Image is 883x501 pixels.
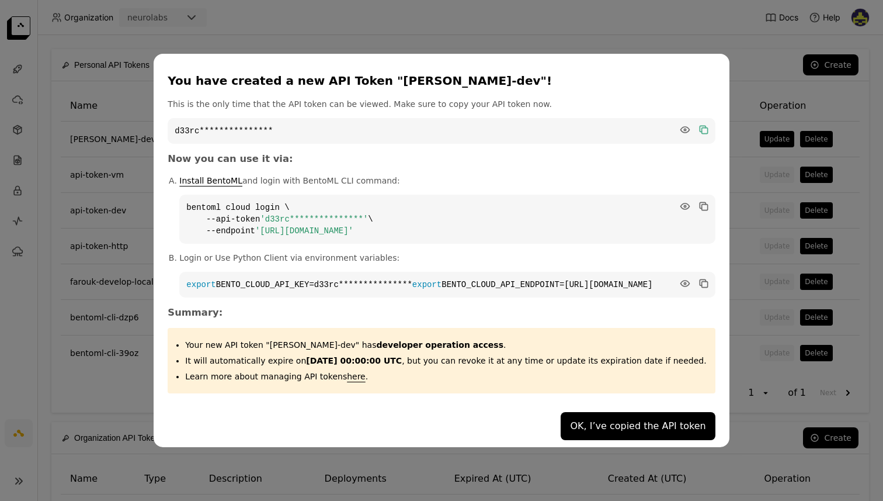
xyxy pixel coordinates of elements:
[185,339,706,351] p: Your new API token "[PERSON_NAME]-dev" has .
[255,226,353,236] span: '[URL][DOMAIN_NAME]'
[186,280,215,289] span: export
[154,54,729,448] div: dialog
[179,176,242,185] a: Install BentoML
[168,72,710,89] div: You have created a new API Token "[PERSON_NAME]-dev"!
[347,372,366,381] a: here
[179,175,715,186] p: and login with BentoML CLI command:
[168,98,715,110] p: This is the only time that the API token can be viewed. Make sure to copy your API token now.
[185,371,706,382] p: Learn more about managing API tokens .
[412,280,441,289] span: export
[185,355,706,367] p: It will automatically expire on , but you can revoke it at any time or update its expiration date...
[561,412,715,440] button: OK, I’ve copied the API token
[179,195,715,244] code: bentoml cloud login \ --api-token \ --endpoint
[168,307,715,319] h3: Summary:
[179,252,715,264] p: Login or Use Python Client via environment variables:
[168,153,715,165] h3: Now you can use it via:
[306,356,402,365] strong: [DATE] 00:00:00 UTC
[179,272,715,298] code: BENTO_CLOUD_API_KEY=d33rc*************** BENTO_CLOUD_API_ENDPOINT=[URL][DOMAIN_NAME]
[376,340,503,350] strong: developer operation access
